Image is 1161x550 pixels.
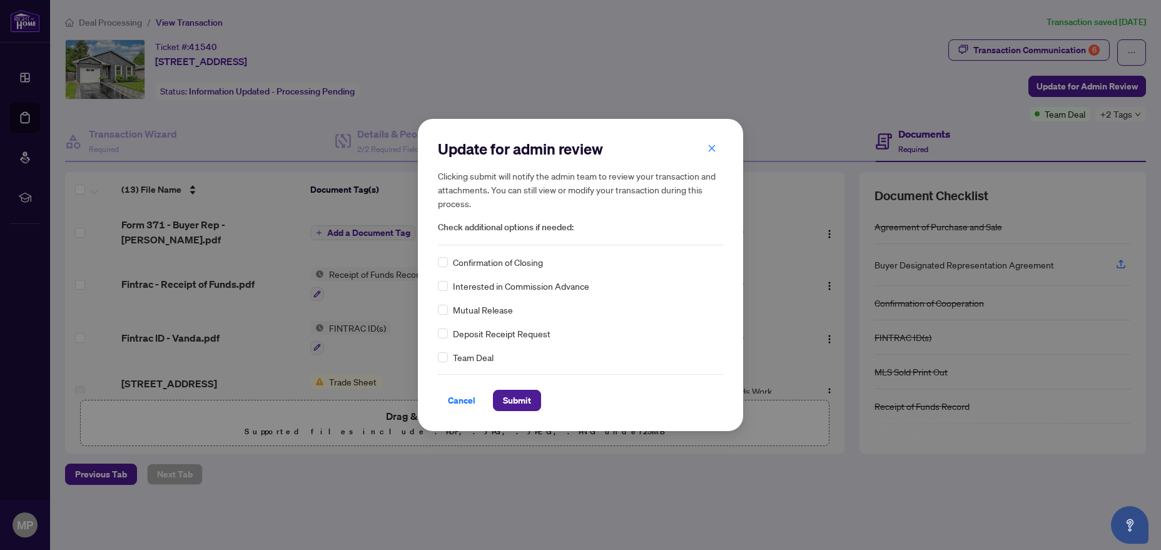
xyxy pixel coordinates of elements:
[1111,506,1148,544] button: Open asap
[453,350,494,364] span: Team Deal
[503,390,531,410] span: Submit
[493,390,541,411] button: Submit
[438,139,723,159] h2: Update for admin review
[438,220,723,235] span: Check additional options if needed:
[453,279,589,293] span: Interested in Commission Advance
[448,390,475,410] span: Cancel
[707,144,716,153] span: close
[438,390,485,411] button: Cancel
[453,327,550,340] span: Deposit Receipt Request
[438,169,723,210] h5: Clicking submit will notify the admin team to review your transaction and attachments. You can st...
[453,255,543,269] span: Confirmation of Closing
[453,303,513,317] span: Mutual Release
